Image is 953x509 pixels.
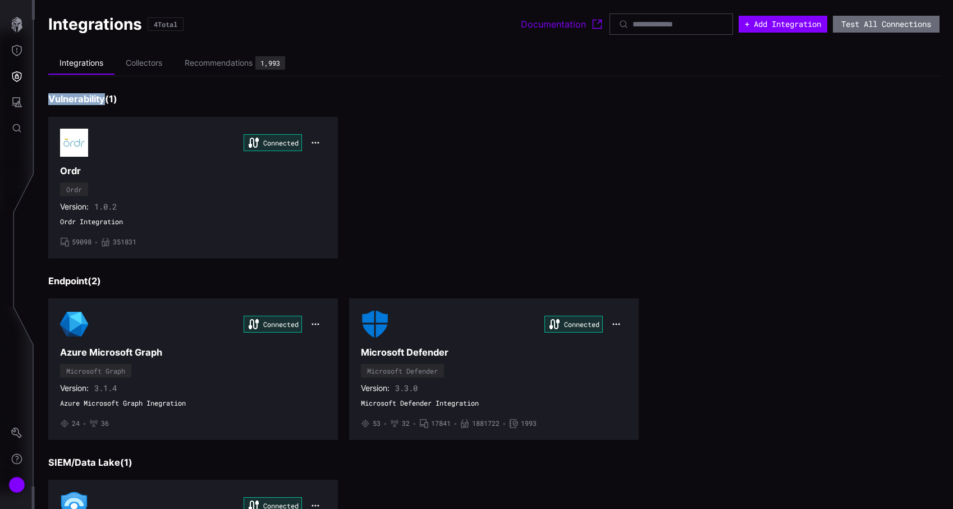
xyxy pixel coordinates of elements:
[244,134,302,151] div: Connected
[244,316,302,333] div: Connected
[48,93,940,105] h3: Vulnerability ( 1 )
[361,347,627,358] h3: Microsoft Defender
[361,399,627,408] span: Microsoft Defender Integration
[367,367,438,374] div: Microsoft Defender
[101,419,109,428] span: 36
[66,367,125,374] div: Microsoft Graph
[154,21,177,28] div: 4 Total
[833,16,940,33] button: Test All Connections
[60,165,326,177] h3: Ordr
[72,238,91,247] span: 59098
[113,238,136,247] span: 351831
[413,419,416,428] span: •
[60,310,88,338] img: Microsoft Graph
[114,52,173,74] li: Collectors
[502,419,506,428] span: •
[361,310,389,338] img: Microsoft Defender
[48,275,940,287] h3: Endpoint ( 2 )
[60,217,326,226] span: Ordr Integration
[48,14,142,34] h1: Integrations
[66,186,82,193] div: Ordr
[83,419,86,428] span: •
[453,419,457,428] span: •
[431,419,451,428] span: 17841
[521,419,537,428] span: 1993
[260,60,280,66] div: 1,993
[739,16,827,33] button: + Add Integration
[383,419,387,428] span: •
[60,399,326,408] span: Azure Microsoft Graph Inegration
[185,58,253,68] div: Recommendations
[48,52,114,75] li: Integrations
[402,419,410,428] span: 32
[60,129,88,157] img: Ordr
[94,202,117,212] span: 1.0.2
[48,457,940,469] h3: SIEM/Data Lake ( 1 )
[60,202,89,212] span: Version:
[472,419,500,428] span: 1881722
[60,383,89,393] span: Version:
[395,383,418,393] span: 3.3.0
[72,419,80,428] span: 24
[373,419,381,428] span: 53
[361,383,390,393] span: Version:
[60,347,326,358] h3: Azure Microsoft Graph
[94,383,117,393] span: 3.1.4
[94,238,98,247] span: •
[544,316,603,333] div: Connected
[521,17,604,31] a: Documentation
